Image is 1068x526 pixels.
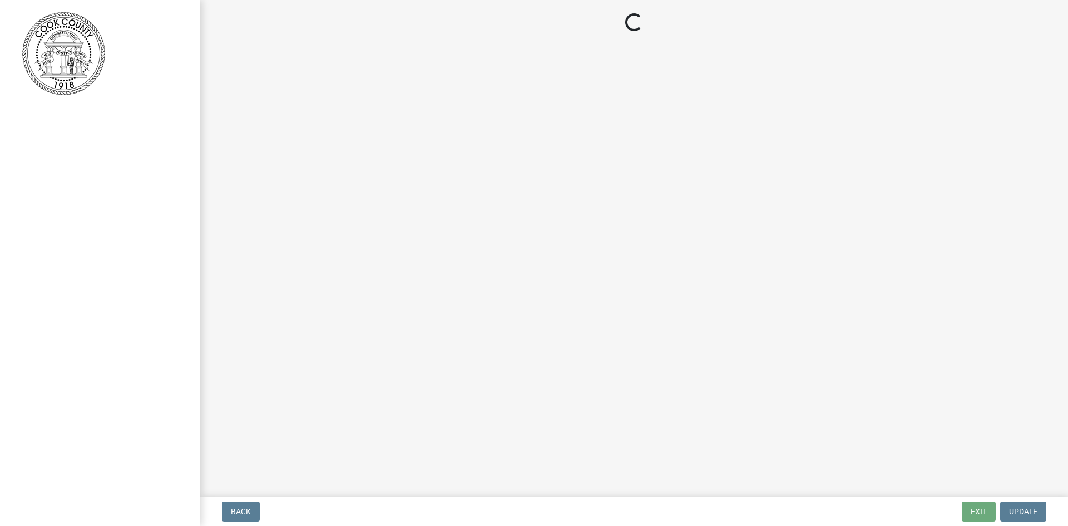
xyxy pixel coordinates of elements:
button: Update [1000,502,1046,522]
button: Exit [962,502,996,522]
span: Back [231,507,251,516]
button: Back [222,502,260,522]
img: Cook County, Georgia [22,12,105,95]
span: Update [1009,507,1037,516]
